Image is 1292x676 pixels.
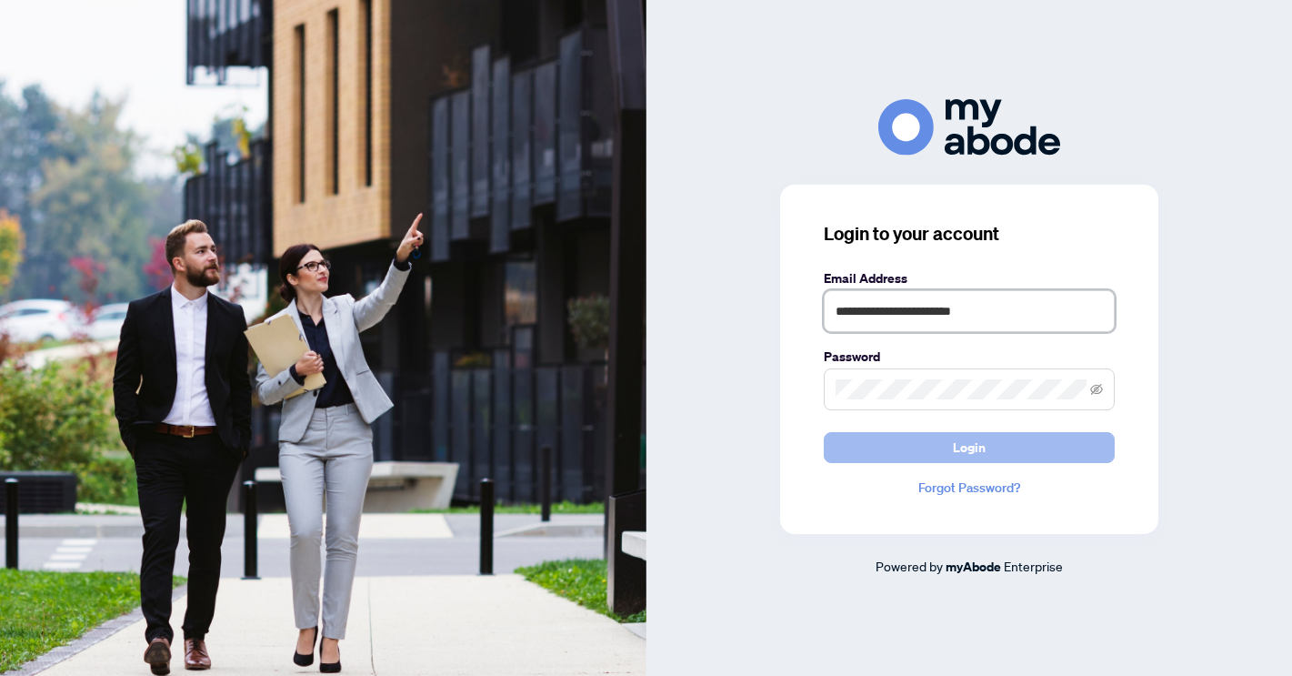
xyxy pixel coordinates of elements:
a: myAbode [946,557,1001,577]
h3: Login to your account [824,221,1115,247]
label: Password [824,347,1115,367]
span: eye-invisible [1090,383,1103,396]
span: Enterprise [1004,558,1063,574]
img: ma-logo [878,99,1060,155]
span: Login [953,433,986,462]
button: Login [824,432,1115,463]
a: Forgot Password? [824,478,1115,498]
span: Powered by [876,558,943,574]
label: Email Address [824,268,1115,288]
